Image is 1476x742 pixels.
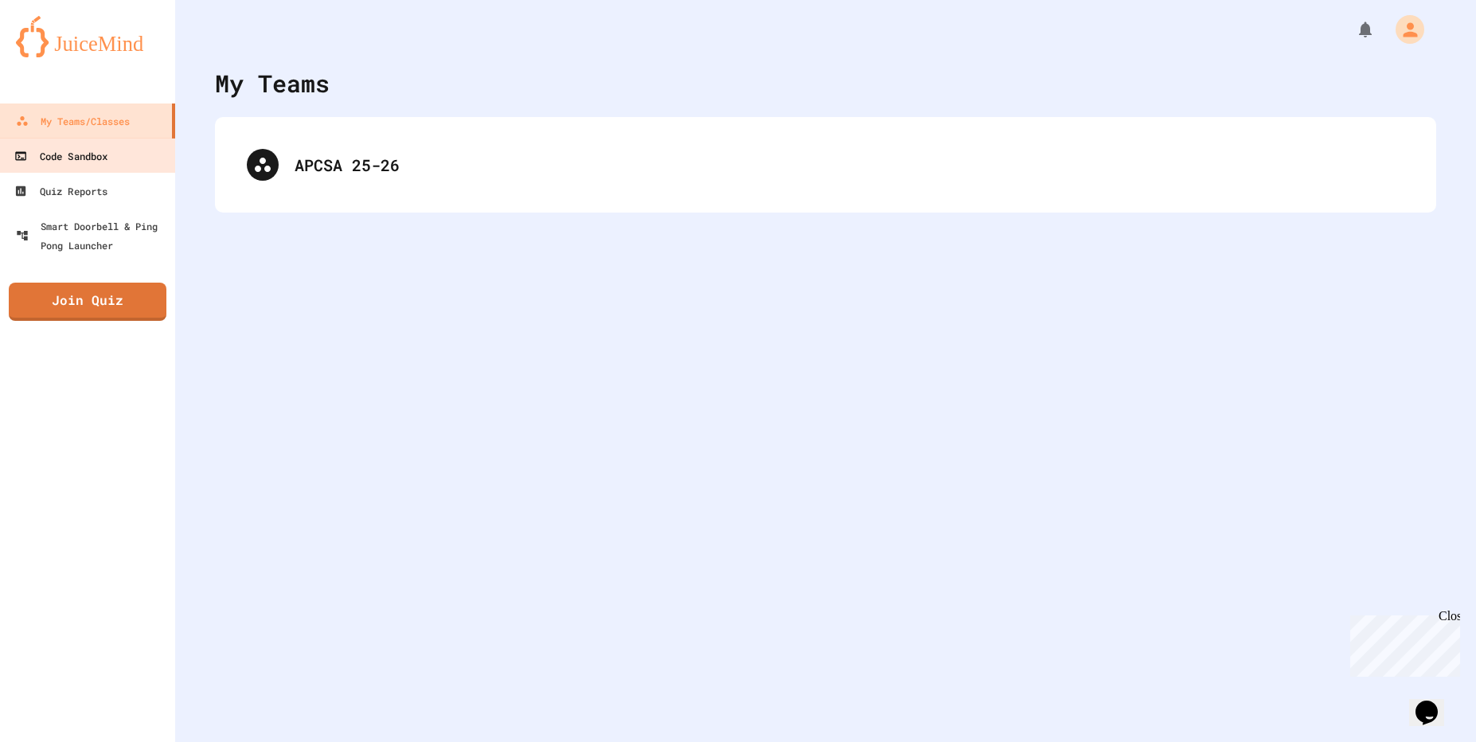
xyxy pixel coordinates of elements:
div: Quiz Reports [14,182,108,201]
div: My Notifications [1326,16,1379,43]
iframe: chat widget [1409,678,1460,726]
a: Join Quiz [9,283,166,321]
div: Code Sandbox [14,146,108,166]
iframe: chat widget [1344,609,1460,677]
div: APCSA 25-26 [231,133,1420,197]
div: My Teams/Classes [16,111,130,131]
div: APCSA 25-26 [295,153,1404,177]
div: My Account [1379,11,1428,48]
div: Smart Doorbell & Ping Pong Launcher [16,217,169,255]
div: My Teams [215,65,330,101]
img: logo-orange.svg [16,16,159,57]
div: Chat with us now!Close [6,6,110,101]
